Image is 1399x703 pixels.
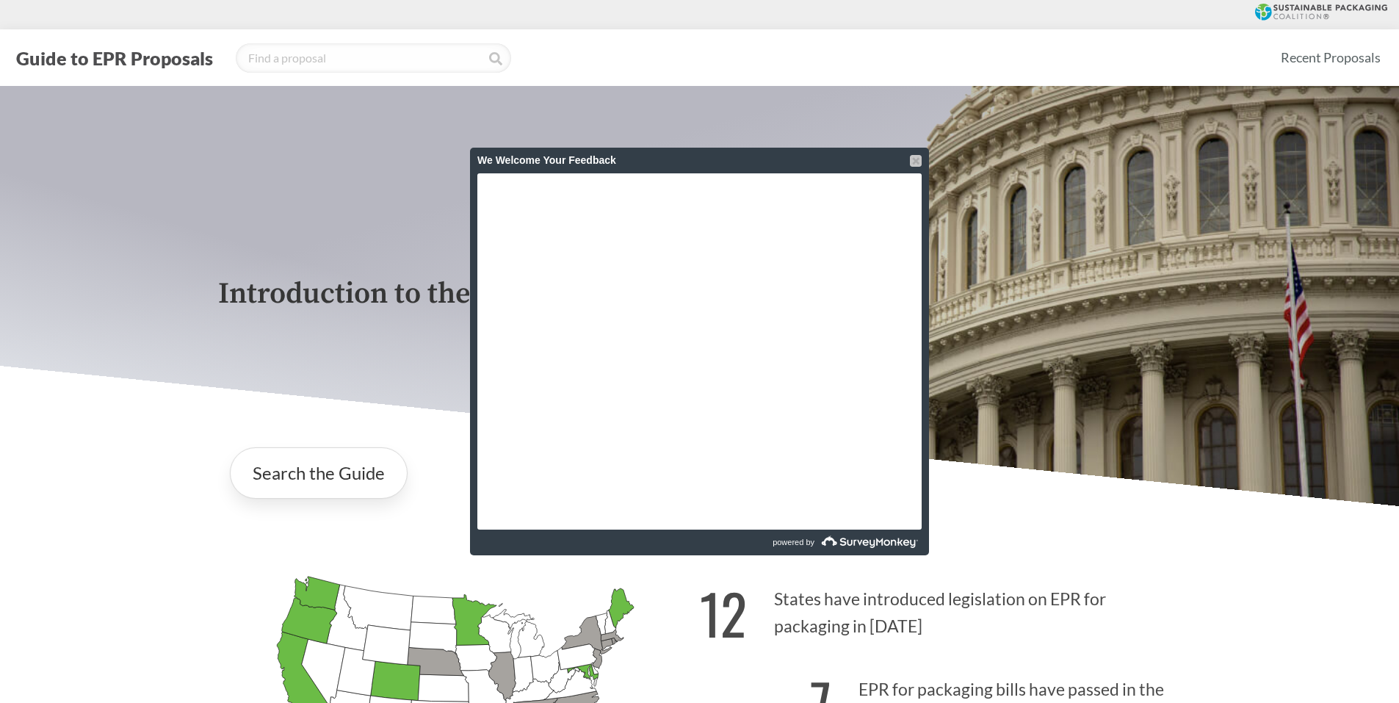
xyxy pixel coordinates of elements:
[700,563,1182,654] p: States have introduced legislation on EPR for packaging in [DATE]
[230,447,408,499] a: Search the Guide
[773,530,814,555] span: powered by
[700,572,747,654] strong: 12
[477,148,922,173] div: We Welcome Your Feedback
[701,530,922,555] a: powered by
[236,43,511,73] input: Find a proposal
[218,278,1182,311] p: Introduction to the Guide for EPR Proposals
[1274,41,1387,74] a: Recent Proposals
[12,46,217,70] button: Guide to EPR Proposals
